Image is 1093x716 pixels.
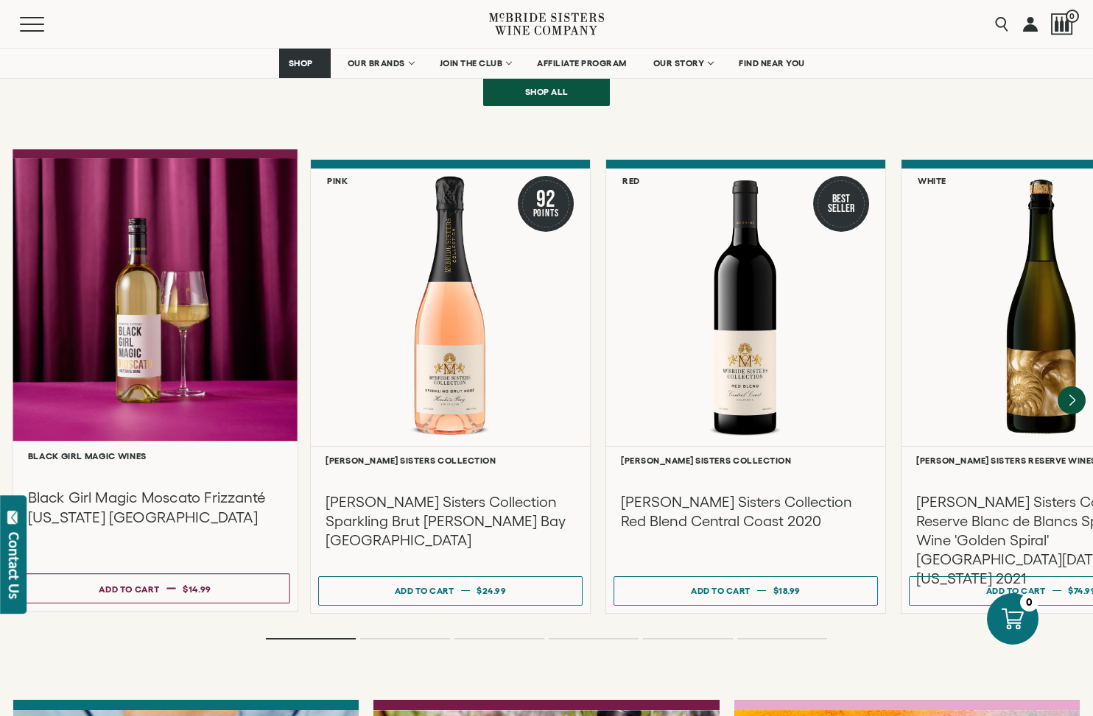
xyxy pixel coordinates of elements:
[1020,593,1038,612] div: 0
[454,638,544,639] li: Page dot 3
[266,638,356,639] li: Page dot 1
[326,456,575,465] h6: [PERSON_NAME] Sisters Collection
[643,638,733,639] li: Page dot 5
[644,49,723,78] a: OUR STORY
[621,492,871,531] h3: [PERSON_NAME] Sisters Collection Red Blend Central Coast 2020
[549,638,639,639] li: Page dot 4
[28,488,283,527] h3: Black Girl Magic Moscato Frizzanté [US_STATE] [GEOGRAPHIC_DATA]
[773,586,801,595] span: $18.99
[499,77,594,106] span: Shop all
[279,49,331,78] a: SHOP
[537,58,627,68] span: AFFILIATE PROGRAM
[183,584,211,593] span: $14.99
[622,176,640,185] h6: Red
[527,49,636,78] a: AFFILIATE PROGRAM
[1058,386,1086,414] button: Next
[318,576,583,606] button: Add to cart $24.99
[310,160,591,613] a: Pink 92 Points McBride Sisters Collection Sparkling Brut Rose Hawke's Bay NV [PERSON_NAME] Sister...
[28,451,283,461] h6: Black Girl Magic Wines
[395,580,454,601] div: Add to cart
[477,586,506,595] span: $24.99
[737,638,827,639] li: Page dot 6
[483,77,610,106] a: Shop all
[918,176,946,185] h6: White
[605,160,886,613] a: Red Best Seller McBride Sisters Collection Red Blend Central Coast [PERSON_NAME] Sisters Collecti...
[326,492,575,550] h3: [PERSON_NAME] Sisters Collection Sparkling Brut [PERSON_NAME] Bay [GEOGRAPHIC_DATA]
[986,580,1046,601] div: Add to cart
[1066,10,1079,23] span: 0
[739,58,805,68] span: FIND NEAR YOU
[614,576,878,606] button: Add to cart $18.99
[338,49,423,78] a: OUR BRANDS
[653,58,705,68] span: OUR STORY
[440,58,503,68] span: JOIN THE CLUB
[691,580,751,601] div: Add to cart
[7,532,21,599] div: Contact Us
[430,49,521,78] a: JOIN THE CLUB
[20,17,73,32] button: Mobile Menu Trigger
[360,638,450,639] li: Page dot 2
[12,149,298,612] a: Black Girl Magic Wines Black Girl Magic Moscato Frizzanté [US_STATE] [GEOGRAPHIC_DATA] Add to car...
[289,58,314,68] span: SHOP
[348,58,405,68] span: OUR BRANDS
[621,456,871,465] h6: [PERSON_NAME] Sisters Collection
[327,176,348,185] h6: Pink
[99,578,159,600] div: Add to cart
[20,574,289,604] button: Add to cart $14.99
[729,49,815,78] a: FIND NEAR YOU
